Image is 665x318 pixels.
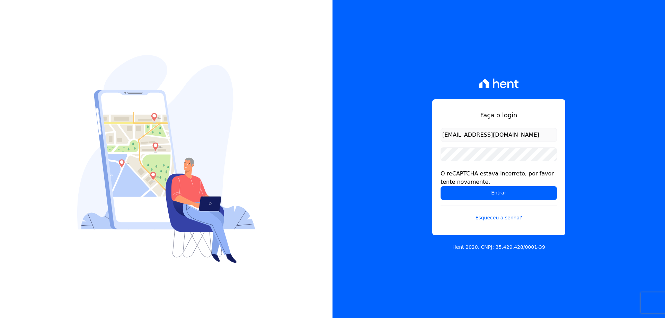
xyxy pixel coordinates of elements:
img: Login [77,55,255,263]
div: O reCAPTCHA estava incorreto, por favor tente novamente. [441,170,557,186]
p: Hent 2020. CNPJ: 35.429.428/0001-39 [452,244,545,251]
h1: Faça o login [441,110,557,120]
input: Entrar [441,186,557,200]
input: Email [441,128,557,142]
a: Esqueceu a senha? [441,206,557,221]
